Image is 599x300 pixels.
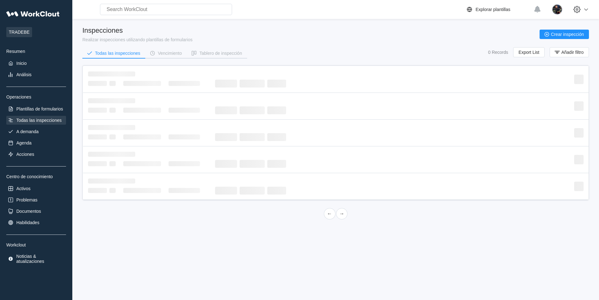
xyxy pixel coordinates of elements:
span: ‌ [88,152,135,157]
span: ‌ [215,106,237,114]
div: Tablero de inspección [199,51,242,55]
button: Tablero de inspección [187,48,247,58]
span: ‌ [109,161,116,166]
a: Todas las inspecciones [6,116,66,125]
span: ‌ [240,187,265,195]
a: Documentos [6,207,66,216]
span: ‌ [574,101,584,111]
span: ‌ [109,134,116,139]
div: Todas las inspecciones [16,118,62,123]
span: ‌ [123,161,161,166]
div: Agenda [16,140,31,145]
div: Workclout [6,242,66,247]
span: ‌ [88,125,135,130]
span: ‌ [169,81,200,86]
div: Problemas [16,197,37,202]
span: ‌ [88,188,107,193]
span: ‌ [109,188,116,193]
div: Todas las inspecciones [95,51,140,55]
span: ‌ [267,80,286,88]
div: Centro de conocimiento [6,174,66,179]
a: Next page [336,208,348,219]
span: ‌ [169,161,200,166]
a: Habilidades [6,218,66,227]
span: ‌ [169,134,200,139]
div: Explorar plantillas [476,7,511,12]
span: ‌ [267,187,286,195]
a: Plantillas de formularios [6,105,66,113]
div: Realizar inspecciones utilizando plantillas de formularios [82,37,192,42]
div: Habilidades [16,220,39,225]
span: Export List [519,50,539,54]
span: ‌ [88,134,107,139]
div: Activos [16,186,31,191]
span: ‌ [574,155,584,164]
a: Explorar plantillas [466,6,531,13]
span: ‌ [88,178,135,184]
a: Acciones [6,150,66,159]
button: Crear inspección [540,30,589,39]
span: ‌ [240,106,265,114]
img: 2a7a337f-28ec-44a9-9913-8eaa51124fce.jpg [552,4,563,15]
button: Vencimiento [145,48,187,58]
span: ‌ [240,80,265,88]
span: TRADEBE [6,27,32,37]
a: Problemas [6,195,66,204]
button: Todas las inspecciones [82,48,145,58]
div: Plantillas de formularios [16,106,63,111]
span: ‌ [215,80,237,88]
span: ‌ [88,161,107,166]
span: ‌ [88,98,135,103]
button: Export List [513,47,545,57]
span: ‌ [267,160,286,168]
input: Search WorkClout [100,4,232,15]
span: Añadir filtro [561,50,584,54]
span: ‌ [240,133,265,141]
span: ‌ [88,71,135,76]
a: Noticias & atualizaciones [6,252,66,265]
span: ‌ [109,108,116,113]
span: ‌ [123,108,161,113]
div: A demanda [16,129,39,134]
a: A demanda [6,127,66,136]
span: ‌ [267,106,286,114]
div: Vencimiento [158,51,182,55]
div: Análisis [16,72,31,77]
div: Inicio [16,61,27,66]
span: ‌ [88,108,107,113]
span: ‌ [169,108,200,113]
a: Previous page [324,208,336,219]
div: Acciones [16,152,34,157]
a: Análisis [6,70,66,79]
div: Resumen [6,49,66,54]
span: ‌ [123,81,161,86]
span: ‌ [123,188,161,193]
a: Activos [6,184,66,193]
div: Operaciones [6,94,66,99]
span: ‌ [574,128,584,138]
span: ‌ [240,160,265,168]
div: 0 Records [488,50,508,55]
span: ‌ [109,81,116,86]
span: ‌ [215,133,237,141]
button: Añadir filtro [550,47,589,57]
span: ‌ [169,188,200,193]
span: ‌ [88,81,107,86]
div: Inspecciones [82,26,192,35]
span: ‌ [267,133,286,141]
span: ‌ [215,187,237,195]
span: ‌ [574,182,584,191]
span: ‌ [123,134,161,139]
a: Agenda [6,139,66,147]
span: ‌ [215,160,237,168]
span: Crear inspección [551,32,584,37]
div: Documentos [16,209,41,214]
div: Noticias & atualizaciones [16,254,65,264]
span: ‌ [574,75,584,84]
a: Inicio [6,59,66,68]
